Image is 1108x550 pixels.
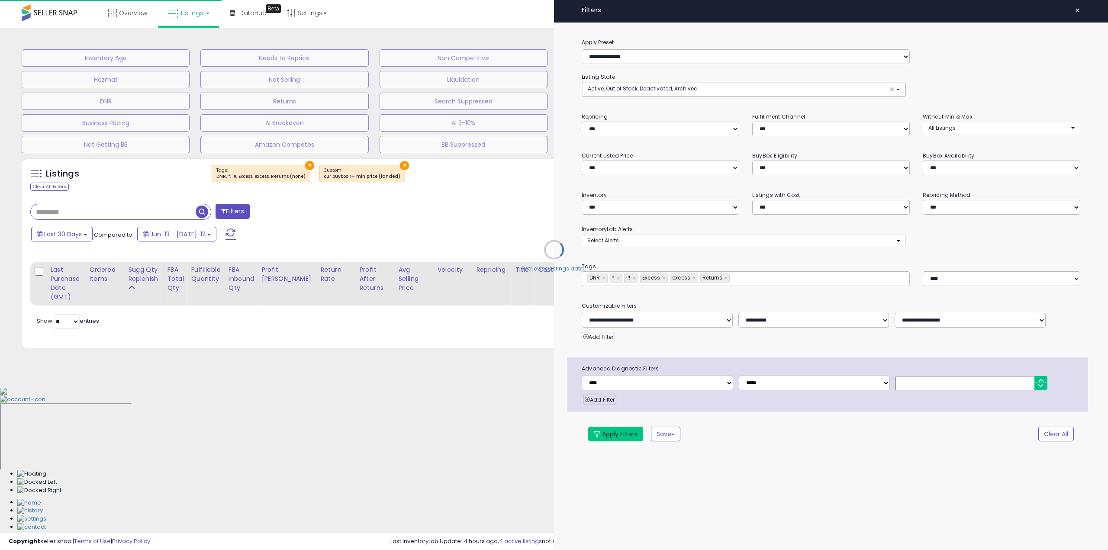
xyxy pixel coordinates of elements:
small: Current Listed Price [582,152,633,159]
small: BuyBox Eligibility [752,152,797,159]
small: Listing State [582,73,615,80]
button: × [1071,4,1084,16]
small: BuyBox Availability [923,152,974,159]
label: Apply Preset: [575,38,1087,47]
small: Repricing [582,113,608,120]
small: Without Min & Max [923,113,973,120]
div: Retrieving listings data.. [522,265,586,273]
button: Active, Out of Stock, Deactivated, Archived × [582,82,905,96]
span: All Listings [928,124,956,132]
small: Fulfillment Channel [752,113,805,120]
h4: Filters [582,6,1080,14]
span: Advanced Diagnostic Filters [575,364,1088,373]
button: All Listings [923,122,1080,134]
span: Active, Out of Stock, Deactivated, Archived [588,85,698,92]
span: × [889,85,895,94]
span: × [1075,4,1080,16]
